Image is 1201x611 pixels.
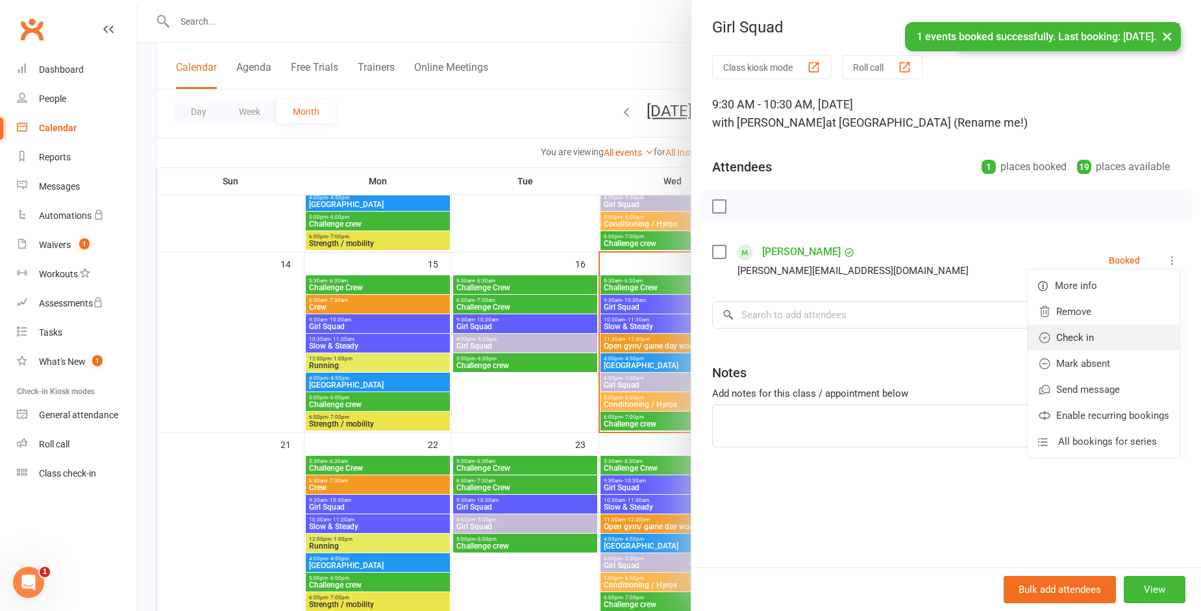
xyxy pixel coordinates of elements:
a: Waivers 1 [17,231,137,260]
a: Mark absent [1028,351,1180,377]
div: places available [1077,158,1170,176]
span: More info [1055,278,1097,293]
a: Calendar [17,114,137,143]
span: 1 [92,355,103,366]
div: Add notes for this class / appointment below [712,386,1180,401]
a: Automations [17,201,137,231]
button: × [1156,22,1179,50]
div: Workouts [39,269,78,279]
div: Calendar [39,123,77,133]
div: General attendance [39,410,118,420]
span: 1 [79,238,90,249]
a: What's New1 [17,347,137,377]
div: 1 [982,160,996,174]
div: What's New [39,356,86,367]
div: Reports [39,152,71,162]
div: People [39,94,66,104]
button: View [1124,576,1185,603]
span: All bookings for series [1058,434,1157,449]
a: People [17,84,137,114]
a: Roll call [17,430,137,459]
button: Bulk add attendees [1004,576,1116,603]
a: All bookings for series [1028,429,1180,455]
a: Send message [1028,377,1180,403]
div: places booked [982,158,1067,176]
a: [PERSON_NAME] [762,242,841,262]
a: Check in [1028,325,1180,351]
div: Roll call [39,439,69,449]
a: Remove [1028,299,1180,325]
span: with [PERSON_NAME] [712,116,826,129]
a: General attendance kiosk mode [17,401,137,430]
a: Assessments [17,289,137,318]
a: Class kiosk mode [17,459,137,488]
div: Waivers [39,240,71,250]
a: More info [1028,273,1180,299]
div: Notes [712,364,747,382]
div: Dashboard [39,64,84,75]
input: Search to add attendees [712,301,1180,329]
a: Tasks [17,318,137,347]
button: Roll call [842,55,922,79]
a: Clubworx [16,13,48,45]
div: Assessments [39,298,103,308]
div: [PERSON_NAME][EMAIL_ADDRESS][DOMAIN_NAME] [737,262,969,279]
div: 1 events booked successfully. Last booking: [DATE]. [905,22,1181,51]
div: Class check-in [39,468,96,479]
div: Booked [1109,256,1140,265]
button: Class kiosk mode [712,55,832,79]
div: Tasks [39,327,62,338]
a: Enable recurring bookings [1028,403,1180,429]
div: Messages [39,181,80,192]
span: 1 [40,567,50,577]
div: 19 [1077,160,1091,174]
div: 9:30 AM - 10:30 AM, [DATE] [712,95,1180,132]
a: Reports [17,143,137,172]
a: Workouts [17,260,137,289]
div: Girl Squad [691,18,1201,36]
div: Attendees [712,158,772,176]
span: at [GEOGRAPHIC_DATA] (Rename me!) [826,116,1028,129]
a: Dashboard [17,55,137,84]
div: Automations [39,210,92,221]
a: Messages [17,172,137,201]
iframe: Intercom live chat [13,567,44,598]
